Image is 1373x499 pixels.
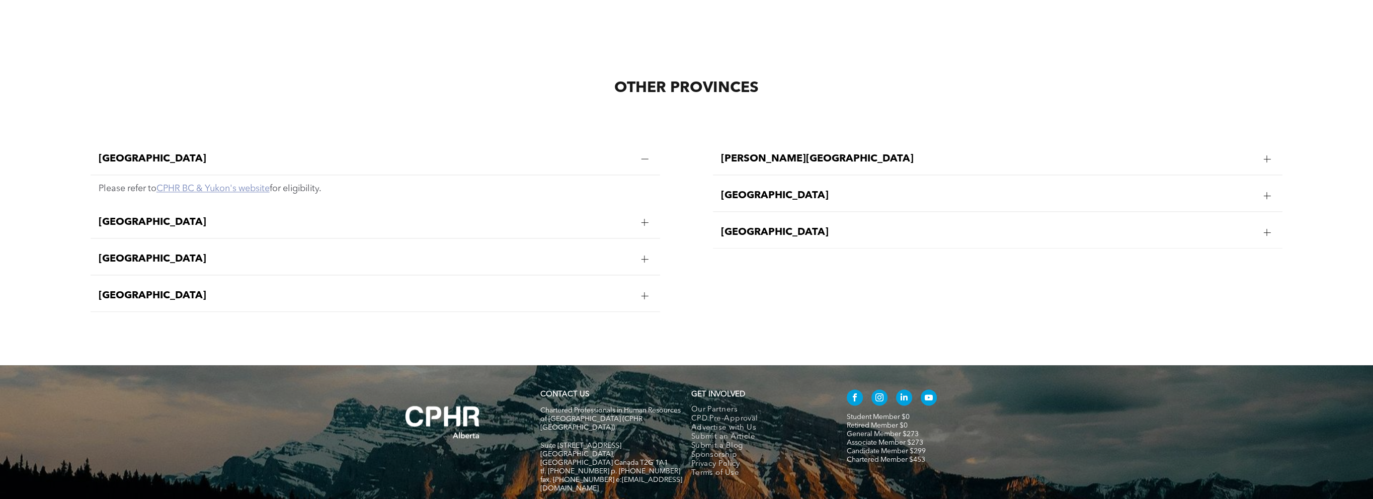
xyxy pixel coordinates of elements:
span: [GEOGRAPHIC_DATA] [721,226,1256,238]
span: [GEOGRAPHIC_DATA], [GEOGRAPHIC_DATA] Canada T2G 1A1 [540,451,668,466]
a: Associate Member $273 [847,439,923,446]
span: fax. [PHONE_NUMBER] e:[EMAIL_ADDRESS][DOMAIN_NAME] [540,476,682,492]
span: OTHER PROVINCES [614,80,759,96]
a: Submit a Blog [691,442,826,451]
a: Chartered Member $453 [847,456,925,463]
a: Retired Member $0 [847,422,908,429]
span: [GEOGRAPHIC_DATA] [721,190,1256,202]
a: General Member $273 [847,431,919,438]
a: Candidate Member $299 [847,448,926,455]
span: [PERSON_NAME][GEOGRAPHIC_DATA] [721,153,1256,165]
a: Sponsorship [691,451,826,460]
p: Please refer to for eligibility. [99,183,653,194]
a: instagram [871,389,887,408]
span: tf. [PHONE_NUMBER] p. [PHONE_NUMBER] [540,468,680,475]
a: facebook [847,389,863,408]
img: A white background with a few lines on it [385,385,501,459]
a: Submit an Article [691,433,826,442]
span: GET INVOLVED [691,391,745,398]
a: CONTACT US [540,391,589,398]
a: Our Partners [691,405,826,414]
span: [GEOGRAPHIC_DATA] [99,290,633,302]
span: [GEOGRAPHIC_DATA] [99,216,633,228]
a: Privacy Policy [691,460,826,469]
a: CPD Pre-Approval [691,414,826,424]
a: Terms of Use [691,469,826,478]
a: Student Member $0 [847,413,910,421]
span: Chartered Professionals in Human Resources of [GEOGRAPHIC_DATA] (CPHR [GEOGRAPHIC_DATA]) [540,407,681,431]
a: youtube [921,389,937,408]
a: linkedin [896,389,912,408]
a: Advertise with Us [691,424,826,433]
span: Suite [STREET_ADDRESS] [540,442,621,449]
a: CPHR BC & Yukon's website [156,184,270,193]
span: [GEOGRAPHIC_DATA] [99,253,633,265]
span: [GEOGRAPHIC_DATA] [99,153,633,165]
